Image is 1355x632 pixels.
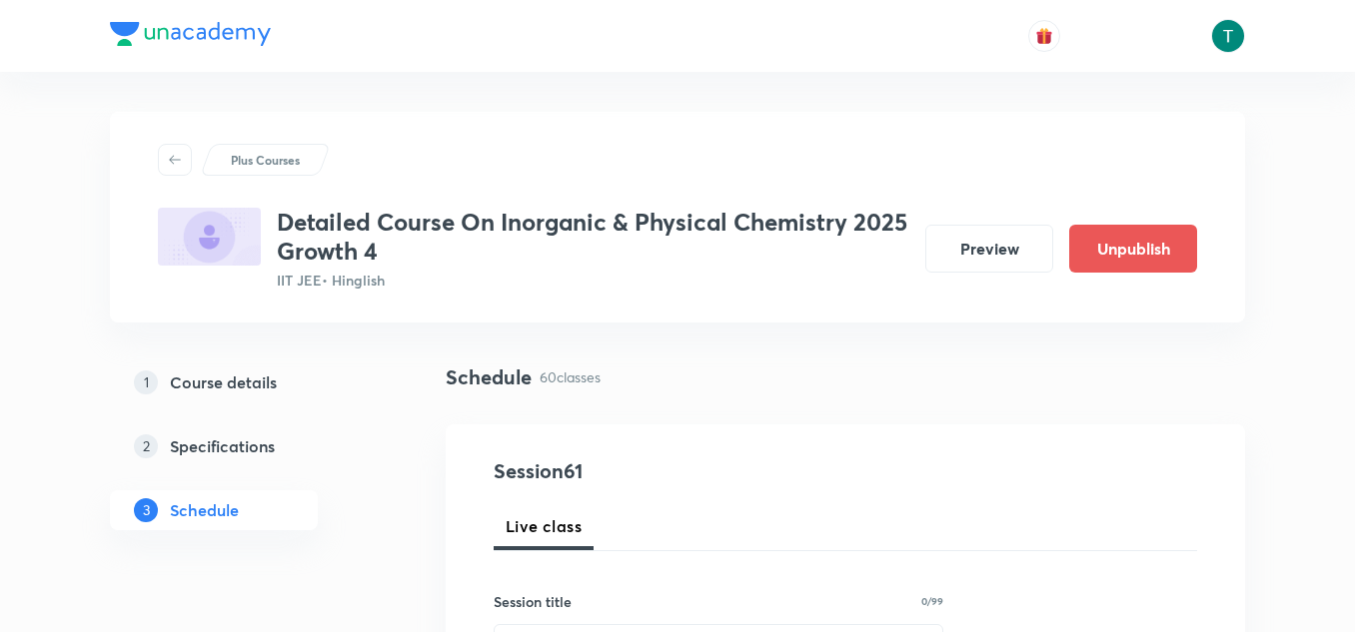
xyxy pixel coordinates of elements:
[1211,19,1245,53] img: Tajvendra Singh
[134,370,158,394] p: 1
[170,498,239,522] h5: Schedule
[1035,27,1053,45] img: avatar
[925,225,1053,273] button: Preview
[110,426,382,466] a: 2Specifications
[494,456,858,486] h4: Session 61
[134,434,158,458] p: 2
[494,591,572,612] h6: Session title
[506,514,582,538] span: Live class
[921,596,943,606] p: 0/99
[134,498,158,522] p: 3
[110,362,382,402] a: 1Course details
[277,270,909,291] p: IIT JEE • Hinglish
[110,22,271,51] a: Company Logo
[1069,225,1197,273] button: Unpublish
[446,362,532,392] h4: Schedule
[158,208,261,266] img: 90277D20-9843-4035-8D02-227E3F73B052_plus.png
[277,208,909,266] h3: Detailed Course On Inorganic & Physical Chemistry 2025 Growth 4
[231,151,300,169] p: Plus Courses
[110,22,271,46] img: Company Logo
[1028,20,1060,52] button: avatar
[170,434,275,458] h5: Specifications
[540,366,601,387] p: 60 classes
[170,370,277,394] h5: Course details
